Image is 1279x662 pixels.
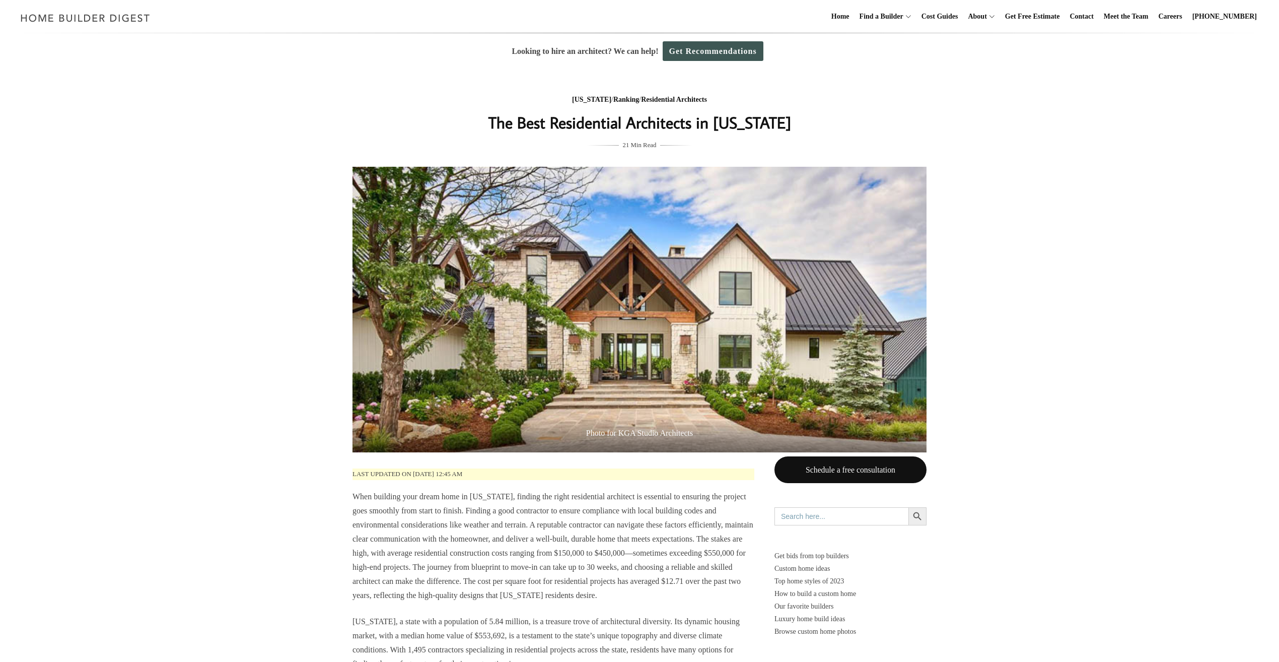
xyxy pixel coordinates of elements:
a: Our favorite builders [774,600,927,613]
a: Browse custom home photos [774,625,927,638]
a: Custom home ideas [774,562,927,575]
a: Ranking [613,96,639,103]
p: Last updated on [DATE] 12:45 am [352,469,754,480]
a: How to build a custom home [774,587,927,600]
div: / / [439,94,840,106]
a: Get Free Estimate [1001,1,1064,33]
p: When building your dream home in [US_STATE], finding the right residential architect is essential... [352,490,754,603]
a: Top home styles of 2023 [774,575,927,587]
a: Cost Guides [917,1,962,33]
a: Meet the Team [1100,1,1153,33]
p: Get bids from top builders [774,550,927,562]
a: About [964,1,986,33]
a: Careers [1155,1,1186,33]
h1: The Best Residential Architects in [US_STATE] [439,110,840,135]
a: Luxury home build ideas [774,613,927,625]
span: Photo for KGA Studio Architects [352,418,927,452]
a: Get Recommendations [663,41,763,61]
a: Find a Builder [856,1,903,33]
img: Home Builder Digest [16,8,155,28]
input: Search here... [774,507,908,525]
span: 21 Min Read [623,140,657,151]
svg: Search [912,511,923,522]
a: Residential Architects [641,96,707,103]
a: Schedule a free consultation [774,456,927,483]
a: Home [827,1,854,33]
a: [PHONE_NUMBER] [1188,1,1261,33]
a: [US_STATE] [572,96,611,103]
a: Contact [1065,1,1097,33]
